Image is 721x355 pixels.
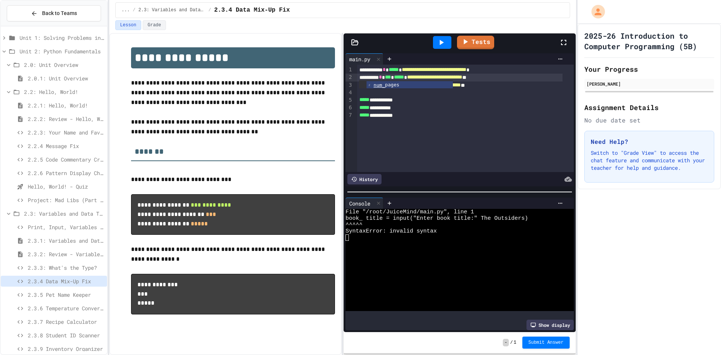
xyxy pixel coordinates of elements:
h1: 2025-26 Introduction to Computer Programming (5B) [584,30,714,51]
span: - [503,339,508,346]
span: Submit Answer [528,340,564,346]
h2: Your Progress [584,64,714,74]
span: 2.3.9 Inventory Organizer [28,345,104,353]
span: 2.0: Unit Overview [24,61,104,69]
div: 6 [345,104,353,112]
span: 2.2.1: Hello, World! [28,101,104,109]
div: My Account [584,3,607,20]
span: 2.2.3: Your Name and Favorite Movie [28,128,104,136]
span: pages [374,82,400,88]
span: ... [122,7,130,13]
p: Switch to "Grade View" to access the chat feature and communicate with your teacher for help and ... [591,149,708,172]
div: 1 [345,66,353,74]
span: Project: Mad Libs (Part 1) [28,196,104,204]
span: 2.3.3: What's the Type? [28,264,104,272]
span: Back to Teams [42,9,77,17]
span: 2.3.1: Variables and Data Types [28,237,104,245]
span: 2.3.6 Temperature Converter [28,304,104,312]
button: Lesson [115,20,141,30]
span: 2.0.1: Unit Overview [28,74,104,82]
h3: Need Help? [591,137,708,146]
a: Tests [457,36,494,49]
span: Unit 1: Solving Problems in Computer Science [20,34,104,42]
button: Grade [143,20,166,30]
div: 4 [345,89,353,97]
span: 2.2.6 Pattern Display Challenge [28,169,104,177]
span: Hello, World! - Quiz [28,183,104,190]
div: main.py [345,53,383,65]
span: 2.3.7 Recipe Calculator [28,318,104,326]
h2: Assignment Details [584,102,714,113]
span: Unit 2: Python Fundamentals [20,47,104,55]
div: 5 [345,97,353,104]
span: / [133,7,135,13]
div: [PERSON_NAME] [587,80,712,87]
span: 2.2: Hello, World! [24,88,104,96]
div: 2 [345,74,353,81]
div: Console [345,199,374,207]
span: / [208,7,211,13]
div: Console [345,198,383,209]
span: 2.3: Variables and Data Types [139,7,205,13]
span: 2.3.4 Data Mix-Up Fix [214,6,290,15]
span: book_ title = input("Enter book title:" The Outsiders) [345,215,528,222]
span: / [510,340,513,346]
span: File "/root/JuiceMind/main.py", line 1 [345,209,474,215]
button: Submit Answer [522,337,570,349]
div: main.py [345,55,374,63]
span: 2.2.5 Code Commentary Creator [28,156,104,163]
span: 2.3.5 Pet Name Keeper [28,291,104,299]
ul: Completions [359,80,453,88]
span: 2.3.4 Data Mix-Up Fix [28,277,104,285]
span: ^^^^^ [345,222,362,228]
span: SyntaxError: invalid syntax [345,228,437,234]
span: num_ [374,82,385,88]
span: 2.2.4 Message Fix [28,142,104,150]
span: 2.3.8 Student ID Scanner [28,331,104,339]
span: 2.3.2: Review - Variables and Data Types [28,250,104,258]
div: 7 [345,112,353,119]
div: 3 [345,82,353,89]
span: Print, Input, Variables & Data Types Review [28,223,104,231]
div: History [347,174,382,184]
span: 2.3: Variables and Data Types [24,210,104,218]
button: Back to Teams [7,5,101,21]
span: 2.2.2: Review - Hello, World! [28,115,104,123]
span: 1 [514,340,516,346]
div: Show display [526,320,574,330]
div: No due date set [584,116,714,125]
